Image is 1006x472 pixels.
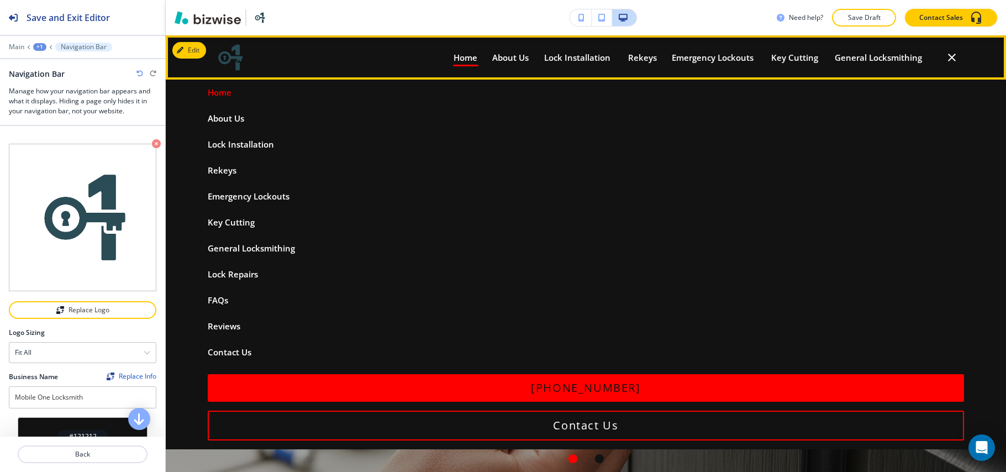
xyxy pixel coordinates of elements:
[771,54,820,62] p: Key Cutting
[9,68,65,80] h2: Navigation Bar
[208,88,964,97] p: Home
[107,373,114,380] img: Replace
[832,9,896,27] button: Save Draft
[107,373,156,380] div: Replace Info
[9,372,58,382] h2: Business Name
[628,54,657,62] p: Rekeys
[9,43,24,51] button: Main
[544,54,614,62] p: Lock Installation
[208,348,964,356] p: Contact Us
[61,43,107,51] p: Navigation Bar
[208,192,964,201] p: Emergency Lockouts
[9,301,156,319] button: ReplaceReplace Logo
[175,11,241,24] img: Bizwise Logo
[835,54,926,62] p: General Locksmithing
[208,322,964,331] p: Reviews
[19,449,146,459] p: Back
[905,9,997,27] button: Contact Sales
[492,54,530,62] p: About Us
[586,445,613,472] div: Navigates to hero photo 2
[208,166,964,175] p: Rekeys
[107,373,156,380] button: ReplaceReplace Info
[672,54,757,62] p: Emergency Lockouts
[27,11,110,24] h2: Save and Exit Editor
[9,328,45,338] h2: Logo Sizing
[56,306,64,314] img: Replace
[208,270,964,279] p: Lock Repairs
[208,374,964,402] div: (413) 786-2108
[208,244,964,253] p: General Locksmithing
[208,374,964,402] a: [PHONE_NUMBER]
[10,306,155,314] div: Replace Logo
[208,35,373,80] img: Mobile One Locksmith
[107,373,156,381] span: Find and replace this information across Bizwise
[55,43,112,51] button: Navigation Bar
[9,144,156,291] img: logo
[919,13,963,23] p: Contact Sales
[251,9,268,27] img: Your Logo
[208,140,964,149] p: Lock Installation
[9,86,156,116] h3: Manage how your navigation bar appears and what it displays. Hiding a page only hides it in your ...
[69,432,97,442] h4: #121212
[940,45,964,70] button: Toggle hamburger navigation menu
[208,411,964,440] div: Contact Us
[33,43,46,51] button: +1
[553,417,618,434] p: Contact Us
[18,445,148,463] button: Back
[208,114,964,123] p: About Us
[968,434,995,461] div: Open Intercom Messenger
[789,13,823,23] h3: Need help?
[531,379,640,397] p: [PHONE_NUMBER]
[846,13,882,23] p: Save Draft
[208,218,964,227] p: Key Cutting
[172,42,206,59] button: Edit
[15,348,31,358] h4: Fit all
[560,445,586,472] div: Navigates to hero photo 1
[454,54,478,62] p: Home
[208,296,964,305] p: FAQs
